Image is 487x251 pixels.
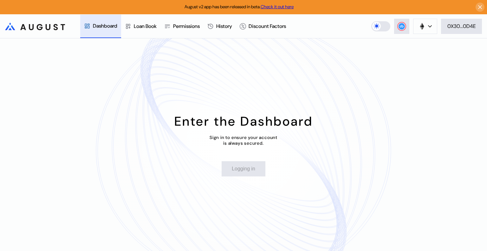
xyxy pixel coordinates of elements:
[93,23,117,29] div: Dashboard
[441,19,482,34] button: 0X30...0D4E
[249,23,286,30] div: Discount Factors
[134,23,157,30] div: Loan Book
[419,23,425,30] img: chain logo
[261,4,294,10] a: Check it out here
[447,23,476,30] div: 0X30...0D4E
[160,15,204,38] a: Permissions
[173,23,200,30] div: Permissions
[80,15,121,38] a: Dashboard
[121,15,160,38] a: Loan Book
[413,19,437,34] button: chain logo
[185,4,294,10] span: August v2 app has been released in beta.
[216,23,232,30] div: History
[174,113,313,129] div: Enter the Dashboard
[210,135,277,146] div: Sign in to ensure your account is always secured.
[204,15,236,38] a: History
[222,161,265,176] button: Logging in
[236,15,290,38] a: Discount Factors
